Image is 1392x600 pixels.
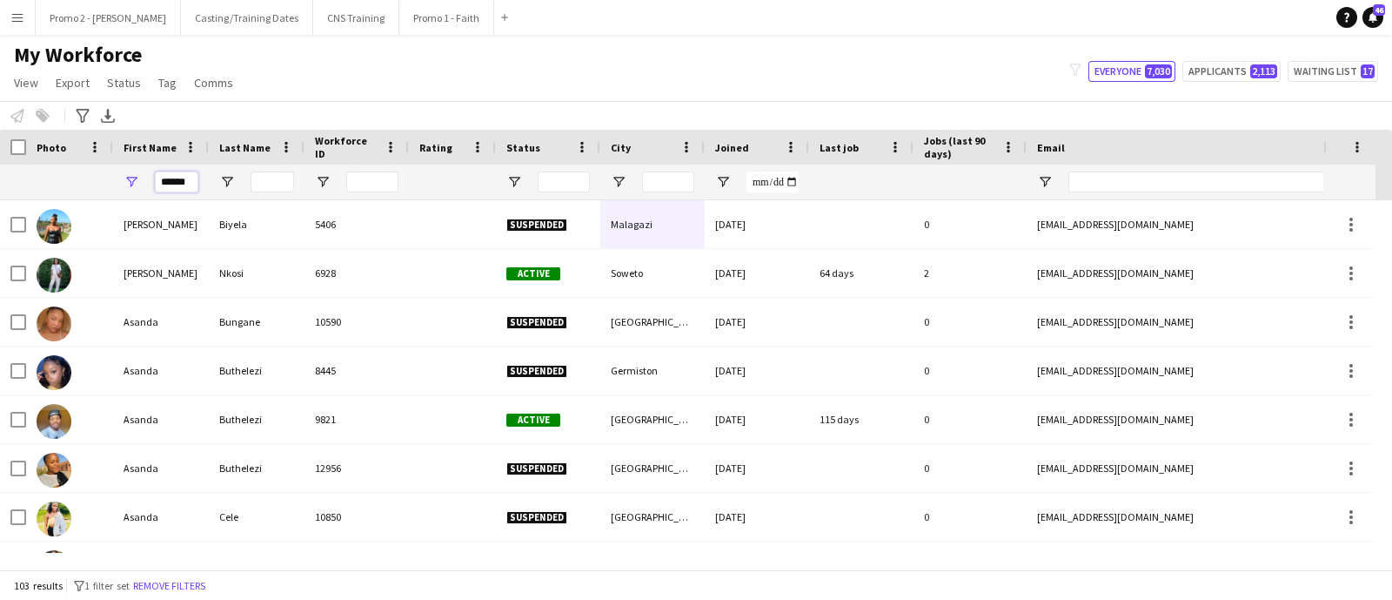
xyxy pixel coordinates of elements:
[37,209,71,244] img: Asanda Bridget Biyela
[1027,200,1375,248] div: [EMAIL_ADDRESS][DOMAIN_NAME]
[151,71,184,94] a: Tag
[313,1,399,35] button: CNS Training
[600,493,705,541] div: [GEOGRAPHIC_DATA]
[924,134,995,160] span: Jobs (last 90 days)
[346,172,398,192] input: Workforce ID Filter Input
[913,298,1027,346] div: 0
[642,172,694,192] input: City Filter Input
[1027,542,1375,590] div: [EMAIL_ADDRESS][DOMAIN_NAME]
[219,141,271,154] span: Last Name
[209,249,304,297] div: Nkosi
[1027,493,1375,541] div: [EMAIL_ADDRESS][DOMAIN_NAME]
[36,1,181,35] button: Promo 2 - [PERSON_NAME]
[705,298,809,346] div: [DATE]
[315,174,331,190] button: Open Filter Menu
[209,395,304,443] div: Buthelezi
[705,395,809,443] div: [DATE]
[705,249,809,297] div: [DATE]
[304,347,409,394] div: 8445
[304,200,409,248] div: 5406
[158,75,177,91] span: Tag
[1182,61,1281,82] button: Applicants2,113
[600,249,705,297] div: Soweto
[37,141,66,154] span: Photo
[1037,141,1065,154] span: Email
[705,347,809,394] div: [DATE]
[1145,64,1172,78] span: 7,030
[600,542,705,590] div: Ladysmith
[219,174,235,190] button: Open Filter Menu
[130,576,209,596] button: Remove filters
[124,141,177,154] span: First Name
[113,249,209,297] div: [PERSON_NAME]
[209,493,304,541] div: Cele
[37,404,71,439] img: Asanda Buthelezi
[611,141,631,154] span: City
[913,249,1027,297] div: 2
[399,1,494,35] button: Promo 1 - Faith
[113,298,209,346] div: Asanda
[56,75,90,91] span: Export
[209,542,304,590] div: [PERSON_NAME]
[37,307,71,341] img: Asanda Bungane
[1068,172,1364,192] input: Email Filter Input
[304,542,409,590] div: 12741
[1027,395,1375,443] div: [EMAIL_ADDRESS][DOMAIN_NAME]
[1361,64,1375,78] span: 17
[820,141,859,154] span: Last job
[809,395,913,443] div: 115 days
[37,502,71,536] img: Asanda Cele
[1037,174,1053,190] button: Open Filter Menu
[913,493,1027,541] div: 0
[1362,7,1383,28] a: 46
[600,444,705,492] div: [GEOGRAPHIC_DATA]
[746,172,799,192] input: Joined Filter Input
[304,249,409,297] div: 6928
[705,444,809,492] div: [DATE]
[304,444,409,492] div: 12956
[611,174,626,190] button: Open Filter Menu
[194,75,233,91] span: Comms
[304,395,409,443] div: 9821
[506,174,522,190] button: Open Filter Menu
[209,347,304,394] div: Buthelezi
[538,172,590,192] input: Status Filter Input
[1288,61,1378,82] button: Waiting list17
[100,71,148,94] a: Status
[37,355,71,390] img: Asanda Buthelezi
[49,71,97,94] a: Export
[715,141,749,154] span: Joined
[705,493,809,541] div: [DATE]
[913,542,1027,590] div: 0
[37,258,71,293] img: Asanda Brigitte Nkosi
[113,200,209,248] div: [PERSON_NAME]
[506,462,567,475] span: Suspended
[187,71,240,94] a: Comms
[113,444,209,492] div: Asanda
[209,200,304,248] div: Biyela
[304,493,409,541] div: 10850
[506,365,567,378] span: Suspended
[809,249,913,297] div: 64 days
[84,579,130,592] span: 1 filter set
[37,453,71,488] img: Asanda Buthelezi
[1027,249,1375,297] div: [EMAIL_ADDRESS][DOMAIN_NAME]
[1250,64,1277,78] span: 2,113
[1027,347,1375,394] div: [EMAIL_ADDRESS][DOMAIN_NAME]
[506,316,567,329] span: Suspended
[315,134,378,160] span: Workforce ID
[113,395,209,443] div: Asanda
[506,414,560,427] span: Active
[913,395,1027,443] div: 0
[181,1,313,35] button: Casting/Training Dates
[72,105,93,126] app-action-btn: Advanced filters
[304,298,409,346] div: 10590
[155,172,198,192] input: First Name Filter Input
[506,219,567,232] span: Suspended
[600,395,705,443] div: [GEOGRAPHIC_DATA]
[419,141,452,154] span: Rating
[209,298,304,346] div: Bungane
[113,542,209,590] div: Asanda
[7,71,45,94] a: View
[913,200,1027,248] div: 0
